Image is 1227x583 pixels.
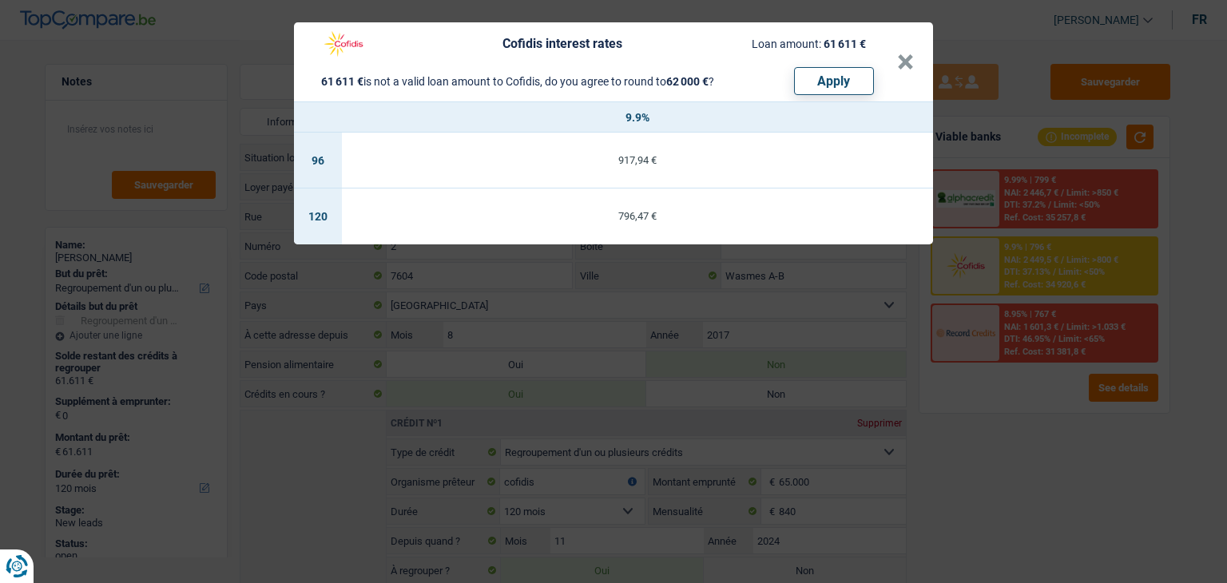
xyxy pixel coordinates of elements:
button: Apply [794,67,874,95]
button: × [897,54,914,70]
span: 62 000 € [666,75,709,88]
div: is not a valid loan amount to Cofidis, do you agree to round to ? [321,76,714,87]
th: 9.9% [342,102,933,133]
div: 917,94 € [342,155,933,165]
img: Cofidis [313,29,374,59]
td: 120 [294,188,342,244]
span: 61 611 € [824,38,866,50]
span: 61 611 € [321,75,363,88]
span: Loan amount: [752,38,821,50]
td: 96 [294,133,342,188]
div: 796,47 € [342,211,933,221]
div: Cofidis interest rates [502,38,622,50]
